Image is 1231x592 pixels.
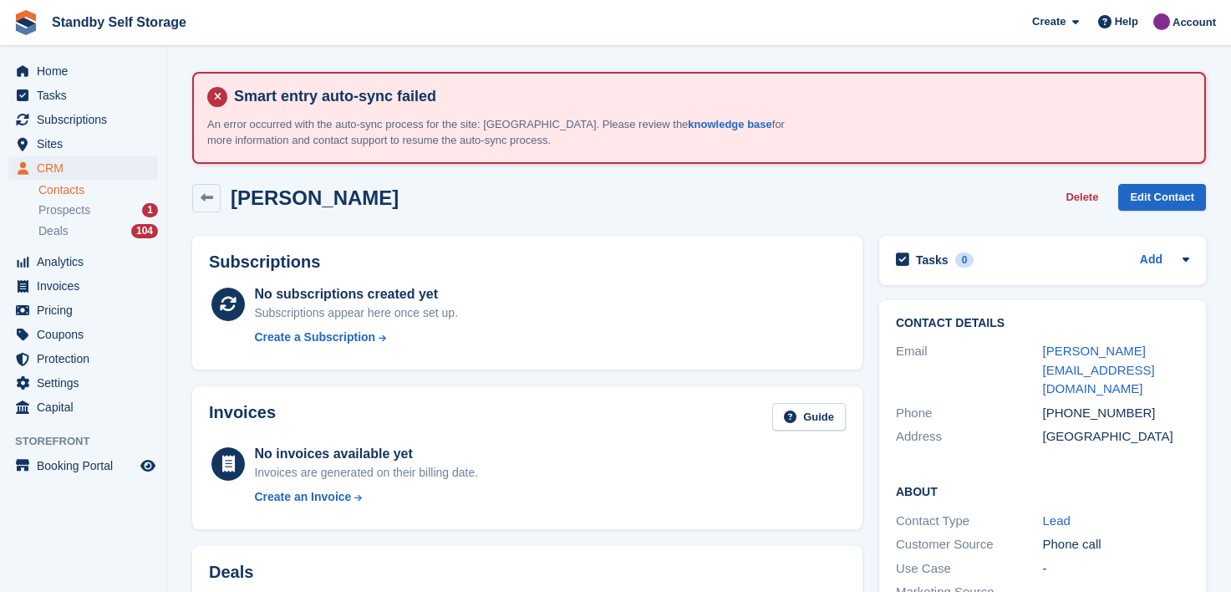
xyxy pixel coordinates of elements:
[37,323,137,346] span: Coupons
[254,488,351,506] div: Create an Invoice
[37,274,137,298] span: Invoices
[8,250,158,273] a: menu
[38,223,69,239] span: Deals
[896,404,1043,423] div: Phone
[209,563,253,582] h2: Deals
[45,8,193,36] a: Standby Self Storage
[37,84,137,107] span: Tasks
[254,284,458,304] div: No subscriptions created yet
[8,84,158,107] a: menu
[138,456,158,476] a: Preview store
[8,396,158,419] a: menu
[1043,404,1190,423] div: [PHONE_NUMBER]
[8,108,158,131] a: menu
[8,323,158,346] a: menu
[37,59,137,83] span: Home
[209,403,276,431] h2: Invoices
[38,222,158,240] a: Deals 104
[1115,13,1138,30] span: Help
[1043,535,1190,554] div: Phone call
[896,317,1189,330] h2: Contact Details
[254,488,478,506] a: Create an Invoice
[896,482,1189,499] h2: About
[8,132,158,156] a: menu
[37,396,137,419] span: Capital
[209,253,846,272] h2: Subscriptions
[1032,13,1066,30] span: Create
[254,329,458,346] a: Create a Subscription
[254,464,478,482] div: Invoices are generated on their billing date.
[231,186,399,209] h2: [PERSON_NAME]
[38,202,90,218] span: Prospects
[13,10,38,35] img: stora-icon-8386f47178a22dfd0bd8f6a31ec36ba5ce8667c1dd55bd0f319d3a0aa187defe.svg
[8,156,158,180] a: menu
[37,156,137,180] span: CRM
[254,329,375,346] div: Create a Subscription
[254,304,458,322] div: Subscriptions appear here once set up.
[896,342,1043,399] div: Email
[37,371,137,395] span: Settings
[1059,184,1105,212] button: Delete
[1173,14,1216,31] span: Account
[38,202,158,219] a: Prospects 1
[131,224,158,238] div: 104
[955,253,974,268] div: 0
[688,118,771,130] a: knowledge base
[896,427,1043,447] div: Address
[8,454,158,477] a: menu
[37,108,137,131] span: Subscriptions
[142,203,158,217] div: 1
[1043,559,1190,579] div: -
[227,87,1191,106] h4: Smart entry auto-sync failed
[15,433,166,450] span: Storefront
[37,299,137,322] span: Pricing
[38,182,158,198] a: Contacts
[1140,251,1162,270] a: Add
[8,299,158,322] a: menu
[896,512,1043,531] div: Contact Type
[1043,513,1071,528] a: Lead
[8,59,158,83] a: menu
[37,347,137,370] span: Protection
[1153,13,1170,30] img: Sue Ford
[1043,427,1190,447] div: [GEOGRAPHIC_DATA]
[1118,184,1206,212] a: Edit Contact
[37,132,137,156] span: Sites
[8,371,158,395] a: menu
[254,444,478,464] div: No invoices available yet
[37,454,137,477] span: Booking Portal
[8,274,158,298] a: menu
[8,347,158,370] a: menu
[896,535,1043,554] div: Customer Source
[896,559,1043,579] div: Use Case
[1043,344,1155,396] a: [PERSON_NAME][EMAIL_ADDRESS][DOMAIN_NAME]
[772,403,846,431] a: Guide
[207,116,792,149] p: An error occurred with the auto-sync process for the site: [GEOGRAPHIC_DATA]. Please review the f...
[37,250,137,273] span: Analytics
[916,253,949,268] h2: Tasks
